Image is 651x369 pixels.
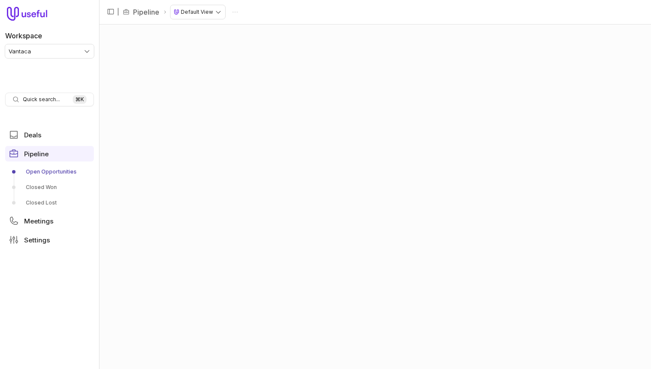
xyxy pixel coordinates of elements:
a: Open Opportunities [5,165,94,179]
button: Collapse sidebar [104,5,117,18]
a: Pipeline [133,7,159,17]
span: Pipeline [24,151,49,157]
span: Deals [24,132,41,138]
span: | [117,7,119,17]
a: Closed Lost [5,196,94,210]
kbd: ⌘ K [73,95,87,104]
span: Quick search... [23,96,60,103]
a: Meetings [5,213,94,229]
div: Pipeline submenu [5,165,94,210]
a: Pipeline [5,146,94,161]
a: Closed Won [5,180,94,194]
label: Workspace [5,31,42,41]
button: Actions [229,6,242,19]
a: Deals [5,127,94,143]
a: Settings [5,232,94,248]
span: Meetings [24,218,53,224]
span: Settings [24,237,50,243]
